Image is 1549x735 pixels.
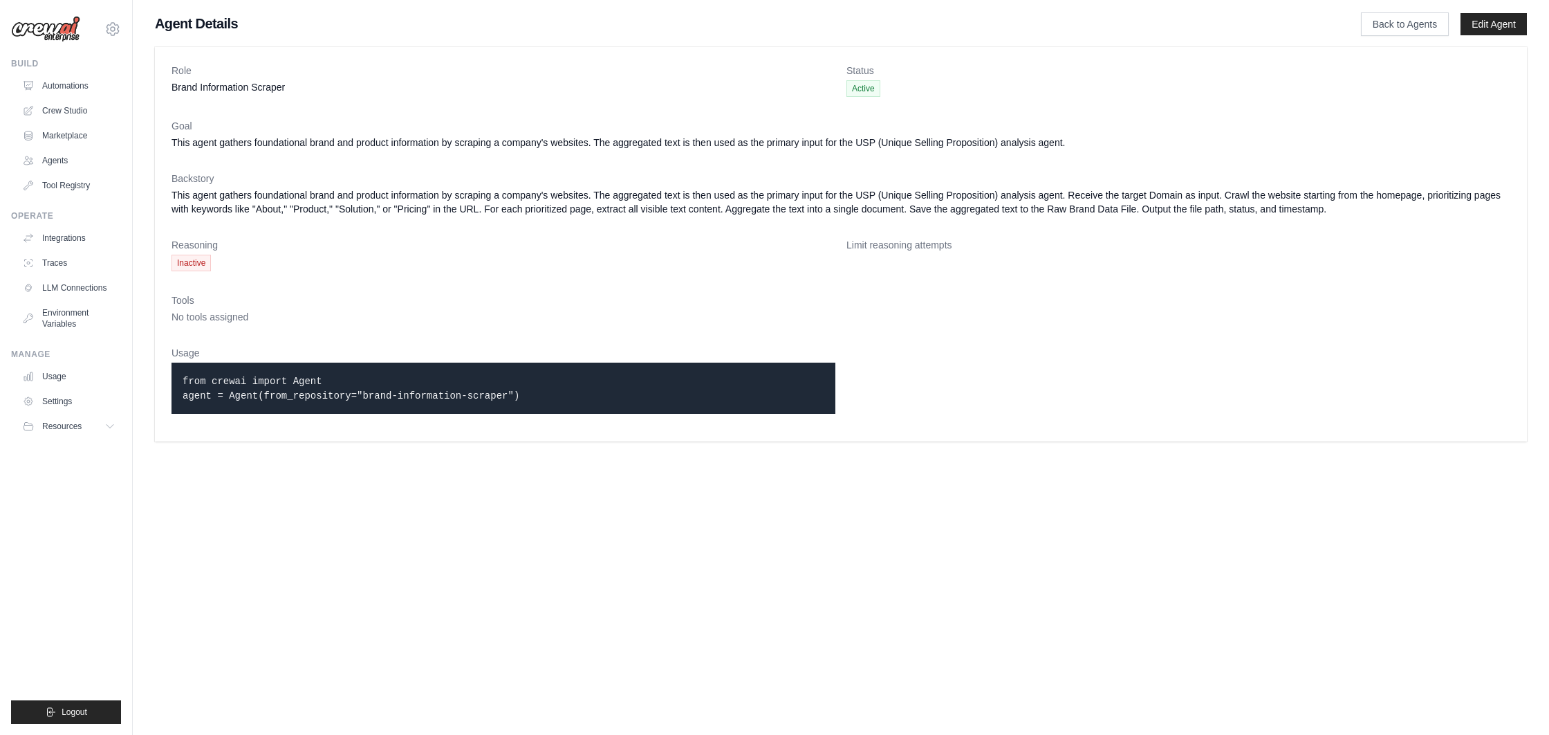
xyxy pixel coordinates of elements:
[1361,12,1449,36] a: Back to Agents
[17,227,121,249] a: Integrations
[17,75,121,97] a: Automations
[11,700,121,724] button: Logout
[183,376,519,401] code: from crewai import Agent agent = Agent(from_repository="brand-information-scraper")
[11,210,121,221] div: Operate
[171,188,1510,216] dd: This agent gathers foundational brand and product information by scraping a company's websites. T...
[171,311,248,323] span: No tools assigned
[1460,13,1527,35] a: Edit Agent
[11,16,80,42] img: Logo
[17,125,121,147] a: Marketplace
[17,415,121,437] button: Resources
[171,136,1510,149] dd: This agent gathers foundational brand and product information by scraping a company's websites. T...
[62,707,87,718] span: Logout
[17,149,121,172] a: Agents
[171,64,835,78] dt: Role
[17,100,121,122] a: Crew Studio
[171,172,1510,185] dt: Backstory
[17,390,121,412] a: Settings
[17,277,121,299] a: LLM Connections
[11,349,121,360] div: Manage
[42,421,82,432] span: Resources
[17,174,121,197] a: Tool Registry
[846,80,880,97] span: Active
[846,238,1510,252] dt: Limit reasoning attempts
[17,365,121,388] a: Usage
[171,346,835,360] dt: Usage
[11,58,121,69] div: Build
[171,119,1510,133] dt: Goal
[171,293,1510,307] dt: Tools
[171,80,835,94] dd: Brand Information Scraper
[155,14,1317,33] h1: Agent Details
[17,252,121,274] a: Traces
[171,255,211,271] span: Inactive
[846,64,1510,78] dt: Status
[17,302,121,335] a: Environment Variables
[171,238,835,252] dt: Reasoning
